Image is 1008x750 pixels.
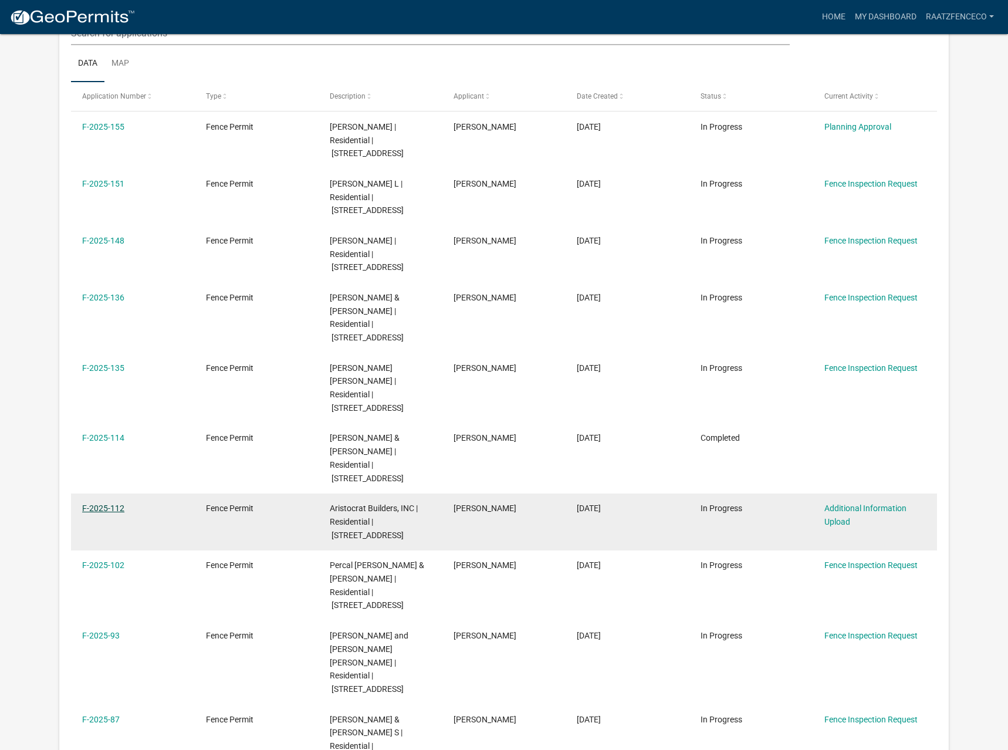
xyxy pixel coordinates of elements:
a: F-2025-136 [82,293,124,302]
a: F-2025-102 [82,560,124,570]
a: F-2025-112 [82,504,124,513]
a: F-2025-87 [82,715,120,724]
span: Keith Baisch [454,631,516,640]
span: Keith Baisch [454,236,516,245]
span: Martinez Luz Milagros | Residential | 3050 ELEMENT LN [330,363,404,413]
a: Data [71,45,104,83]
span: Keith Baisch [454,122,516,131]
span: 06/30/2025 [577,433,601,442]
span: 06/09/2025 [577,631,601,640]
span: Fence Permit [206,504,253,513]
a: My Dashboard [850,6,921,28]
span: Completed [701,433,740,442]
span: In Progress [701,293,742,302]
a: Map [104,45,136,83]
span: French Brian & Melissa | Residential | 3050 ELEMENT LN [330,293,404,342]
span: 08/12/2025 [577,122,601,131]
span: Keith Baisch [454,504,516,513]
span: Fence Permit [206,715,253,724]
span: Type [206,92,221,100]
a: F-2025-93 [82,631,120,640]
span: Fence Permit [206,122,253,131]
a: Fence Inspection Request [824,236,918,245]
span: Keith Baisch [454,560,516,570]
span: Fence Permit [206,363,253,373]
span: Status [701,92,721,100]
datatable-header-cell: Date Created [566,82,689,110]
span: Applicant [454,92,484,100]
span: In Progress [701,236,742,245]
span: 06/03/2025 [577,715,601,724]
a: Fence Inspection Request [824,363,918,373]
span: Fence Permit [206,179,253,188]
span: Description [330,92,366,100]
span: 07/28/2025 [577,293,601,302]
span: Hawkins Scott & Kimberly | Residential | 3050 ELEMENT LN [330,433,404,482]
a: Additional Information Upload [824,504,906,526]
span: 08/05/2025 [577,236,601,245]
span: Keith Baisch [454,433,516,442]
a: Home [817,6,850,28]
span: Current Activity [824,92,873,100]
span: Fence Permit [206,433,253,442]
span: In Progress [701,363,742,373]
span: 07/28/2025 [577,363,601,373]
a: Fence Inspection Request [824,715,918,724]
span: In Progress [701,560,742,570]
a: F-2025-155 [82,122,124,131]
a: F-2025-151 [82,179,124,188]
span: 06/26/2025 [577,504,601,513]
a: F-2025-114 [82,433,124,442]
a: Fence Inspection Request [824,293,918,302]
a: F-2025-148 [82,236,124,245]
a: F-2025-135 [82,363,124,373]
span: Keith Baisch [454,363,516,373]
span: Palmer Mathew and Kathleen Marie | Residential | 3050 ELEMENT LN [330,631,408,694]
datatable-header-cell: Status [689,82,813,110]
a: Fence Inspection Request [824,560,918,570]
span: Murrell Adam J | Residential | 3050 ELEMENT LN [330,122,404,158]
datatable-header-cell: Current Activity [813,82,937,110]
span: In Progress [701,715,742,724]
span: 08/07/2025 [577,179,601,188]
span: Aristocrat Builders, INC | Residential | 3050 ELEMENT LN [330,504,418,540]
span: Fence Permit [206,631,253,640]
span: In Progress [701,631,742,640]
span: Date Created [577,92,618,100]
datatable-header-cell: Application Number [71,82,195,110]
span: Keith Baisch [454,293,516,302]
span: Fence Permit [206,236,253,245]
span: In Progress [701,504,742,513]
span: 06/17/2025 [577,560,601,570]
a: Fence Inspection Request [824,179,918,188]
span: In Progress [701,179,742,188]
span: Fence Permit [206,560,253,570]
span: Claycomb Mary | Residential | 3050 ELEMENT LN [330,236,404,272]
span: Keith Baisch [454,715,516,724]
a: Fence Inspection Request [824,631,918,640]
datatable-header-cell: Applicant [442,82,566,110]
span: Application Number [82,92,146,100]
a: Planning Approval [824,122,891,131]
span: Keith Baisch [454,179,516,188]
span: In Progress [701,122,742,131]
datatable-header-cell: Type [195,82,319,110]
span: Phelps Debra L | Residential | 3050 ELEMENT LN [330,179,404,215]
span: Percal Alan James & Kaylea | Residential | 3050 ELEMENT LN [330,560,424,610]
span: Fence Permit [206,293,253,302]
datatable-header-cell: Description [319,82,442,110]
a: raatzfenceco [921,6,999,28]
